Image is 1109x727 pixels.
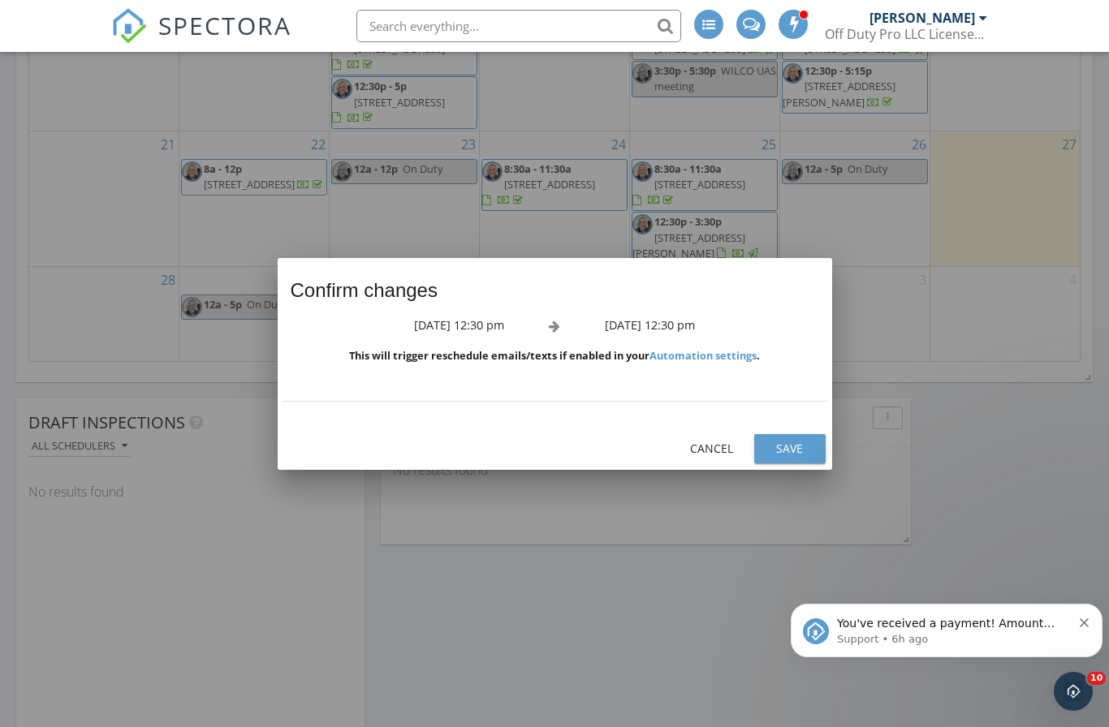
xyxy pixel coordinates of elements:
[825,26,987,42] div: Off Duty Pro LLC License# 24244
[689,440,735,457] div: Cancel
[356,10,681,42] input: Search everything...
[870,10,975,26] div: [PERSON_NAME]
[296,45,306,58] button: Dismiss notification
[158,8,291,42] span: SPECTORA
[784,570,1109,683] iframe: Intercom notifications message
[53,62,287,77] p: Message from Support, sent 6h ago
[601,316,832,336] div: [DATE] 12:30 pm
[278,316,509,336] div: [DATE] 12:30 pm
[649,348,757,363] a: Automation settings
[1087,672,1106,685] span: 10
[767,440,813,457] div: Save
[53,47,282,222] span: You've received a payment! Amount $495.00 Fee $0.00 Net $495.00 Transaction # pi_3SBydsK7snlDGpRF...
[278,258,832,316] div: Confirm changes
[676,434,748,463] button: Cancel
[111,8,147,44] img: The Best Home Inspection Software - Spectora
[291,349,819,362] div: This will trigger reschedule emails/texts if enabled in your .
[754,434,826,463] button: Save
[111,22,291,56] a: SPECTORA
[1054,672,1093,711] iframe: Intercom live chat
